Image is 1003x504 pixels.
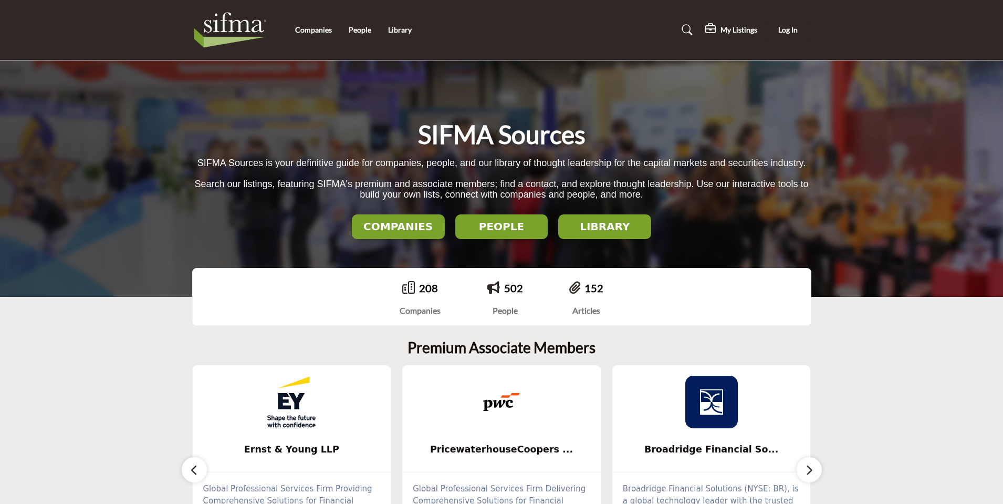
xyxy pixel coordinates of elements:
h2: PEOPLE [458,220,545,233]
h5: My Listings [720,25,757,35]
a: Broadridge Financial So... [612,436,811,464]
button: Log In [765,20,811,40]
b: Ernst & Young LLP [208,436,375,464]
span: Broadridge Financial So... [628,443,795,456]
a: Library [388,25,412,34]
span: Search our listings, featuring SIFMA's premium and associate members; find a contact, and explore... [194,179,808,200]
b: Broadridge Financial Solutions, Inc. [628,436,795,464]
a: 502 [504,282,523,294]
a: People [349,25,371,34]
a: Ernst & Young LLP [193,436,391,464]
div: Companies [400,304,441,317]
img: Broadridge Financial Solutions, Inc. [685,376,738,428]
button: COMPANIES [352,214,445,239]
div: Articles [569,304,603,317]
a: 152 [584,282,603,294]
a: PricewaterhouseCoopers ... [402,436,601,464]
h1: SIFMA Sources [418,118,586,151]
h2: Premium Associate Members [408,339,595,357]
img: Ernst & Young LLP [265,376,318,428]
span: PricewaterhouseCoopers ... [418,443,585,456]
span: Ernst & Young LLP [208,443,375,456]
span: Log In [778,25,798,34]
span: SIFMA Sources is your definitive guide for companies, people, and our library of thought leadersh... [197,158,806,168]
button: LIBRARY [558,214,651,239]
b: PricewaterhouseCoopers LLP [418,436,585,464]
h2: LIBRARY [561,220,648,233]
a: Search [672,22,699,38]
h2: COMPANIES [355,220,442,233]
img: PricewaterhouseCoopers LLP [475,376,528,428]
a: Companies [295,25,332,34]
div: People [487,304,523,317]
img: Site Logo [192,9,274,51]
div: My Listings [705,24,757,36]
a: 208 [419,282,438,294]
button: PEOPLE [455,214,548,239]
